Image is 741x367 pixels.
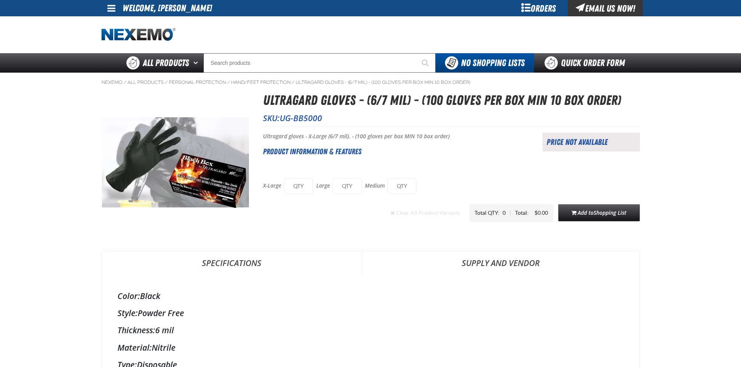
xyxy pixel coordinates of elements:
span: Add to [578,209,626,216]
input: QTY [284,178,313,194]
img: Nexemo logo [102,28,175,42]
a: Supply and Vendor [362,251,639,275]
span: No Shopping Lists [461,57,525,68]
nav: Breadcrumbs [102,79,640,85]
a: Quick Order Form [534,53,639,73]
label: Style: [117,308,138,318]
a: Ultragard gloves - (6/7 mil) - (100 gloves per box MIN 10 box order) [296,79,470,85]
p: SKU: [263,113,640,123]
button: Add toShopping List [558,204,640,221]
img: Ultragard gloves - (6/7 mil) - (100 gloves per box MIN 10 box order) [102,117,249,208]
div: | [510,209,511,217]
h2: Product Information & Features [263,146,523,157]
div: 6 mil [117,325,624,336]
div: Nitrile [117,342,624,353]
h1: Ultragard gloves - (6/7 mil) - (100 gloves per box MIN 10 box order) [263,90,640,111]
label: Color: [117,290,140,301]
p: Large [316,182,330,190]
span: / [292,79,294,85]
p: X-Large [263,182,281,190]
span: All Products [143,56,189,70]
span: Shopping List [594,209,626,216]
span: / [124,79,126,85]
a: Home [102,28,175,42]
button: Start Searching [416,53,436,73]
p: Medium [365,182,385,190]
div: $0.00 [534,209,548,217]
label: Material: [117,342,152,353]
a: All Products [128,79,164,85]
a: Hand/Feet Protection [231,79,291,85]
div: Price not available [547,137,636,148]
a: Personal Protection [169,79,226,85]
input: Search [203,53,436,73]
a: Specifications [102,251,361,275]
label: Thickness: [117,325,155,336]
span: / [227,79,230,85]
span: / [165,79,168,85]
div: Black [117,290,624,301]
input: QTY [387,178,417,194]
a: Nexemo [102,79,123,85]
input: QTY [333,178,362,194]
div: Total QTY: [475,209,503,217]
p: Ultragard gloves - X-Large (6/7 mil). - (100 gloves per box MIN 10 box order) [263,133,523,140]
div: Powder Free [117,308,624,318]
div: Total: [515,209,534,217]
button: You do not have available Shopping Lists. Open to Create a New List [436,53,534,73]
span: UG-BB5000 [280,113,322,123]
div: 0 [503,209,506,217]
button: Open All Products pages [191,53,203,73]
